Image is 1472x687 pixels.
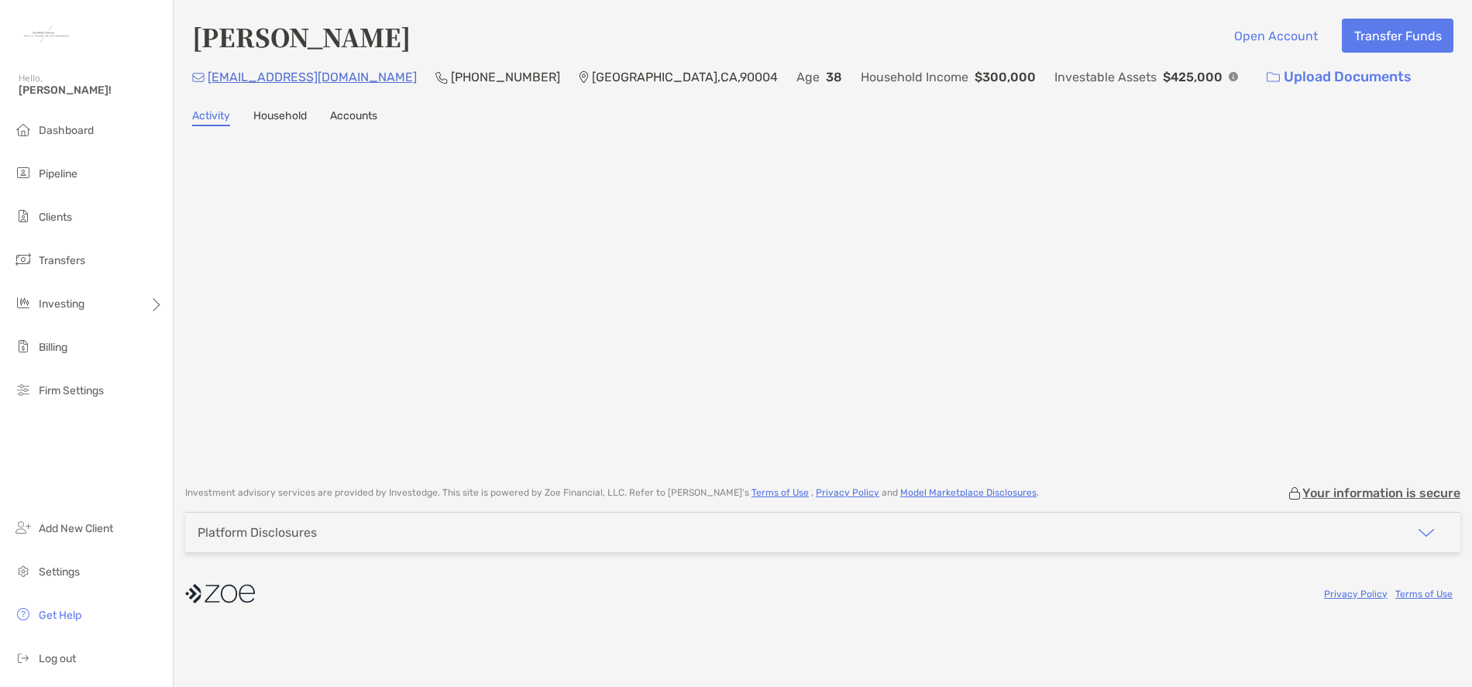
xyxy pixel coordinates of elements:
[39,609,81,622] span: Get Help
[39,652,76,665] span: Log out
[39,167,77,180] span: Pipeline
[796,67,820,87] p: Age
[975,67,1036,87] p: $300,000
[198,525,317,540] div: Platform Disclosures
[14,337,33,356] img: billing icon
[14,648,33,667] img: logout icon
[14,207,33,225] img: clients icon
[826,67,842,87] p: 38
[192,19,411,54] h4: [PERSON_NAME]
[1302,486,1460,500] p: Your information is secure
[39,254,85,267] span: Transfers
[1229,72,1238,81] img: Info Icon
[192,73,205,82] img: Email Icon
[192,109,230,126] a: Activity
[39,384,104,397] span: Firm Settings
[39,341,67,354] span: Billing
[1267,72,1280,83] img: button icon
[1054,67,1157,87] p: Investable Assets
[14,562,33,580] img: settings icon
[816,487,879,498] a: Privacy Policy
[1417,524,1436,542] img: icon arrow
[253,109,307,126] a: Household
[208,67,417,87] p: [EMAIL_ADDRESS][DOMAIN_NAME]
[14,518,33,537] img: add_new_client icon
[19,6,74,62] img: Zoe Logo
[435,71,448,84] img: Phone Icon
[39,297,84,311] span: Investing
[39,211,72,224] span: Clients
[861,67,968,87] p: Household Income
[751,487,809,498] a: Terms of Use
[1395,589,1453,599] a: Terms of Use
[1342,19,1453,53] button: Transfer Funds
[579,71,589,84] img: Location Icon
[39,565,80,579] span: Settings
[185,576,255,611] img: company logo
[14,294,33,312] img: investing icon
[592,67,778,87] p: [GEOGRAPHIC_DATA] , CA , 90004
[1163,67,1223,87] p: $425,000
[1324,589,1388,599] a: Privacy Policy
[451,67,560,87] p: [PHONE_NUMBER]
[14,250,33,269] img: transfers icon
[900,487,1037,498] a: Model Marketplace Disclosures
[14,120,33,139] img: dashboard icon
[14,380,33,399] img: firm-settings icon
[39,522,113,535] span: Add New Client
[1257,60,1422,94] a: Upload Documents
[330,109,377,126] a: Accounts
[39,124,94,137] span: Dashboard
[14,163,33,182] img: pipeline icon
[14,605,33,623] img: get-help icon
[185,487,1039,499] p: Investment advisory services are provided by Investedge . This site is powered by Zoe Financial, ...
[1222,19,1329,53] button: Open Account
[19,84,163,97] span: [PERSON_NAME]!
